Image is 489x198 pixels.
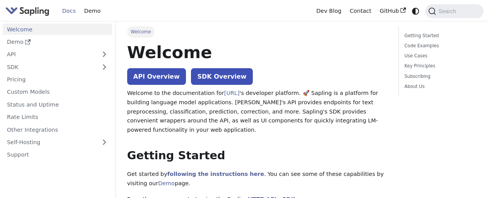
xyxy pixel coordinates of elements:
[158,180,175,186] a: Demo
[312,5,345,17] a: Dev Blog
[3,149,112,160] a: Support
[375,5,410,17] a: GitHub
[3,61,97,72] a: SDK
[3,137,112,148] a: Self-Hosting
[3,86,112,98] a: Custom Models
[127,89,387,135] p: Welcome to the documentation for 's developer platform. 🚀 Sapling is a platform for building lang...
[127,68,186,85] a: API Overview
[404,32,475,40] a: Getting Started
[127,170,387,188] p: Get started by . You can see some of these capabilities by visiting our page.
[3,99,112,110] a: Status and Uptime
[3,124,112,135] a: Other Integrations
[3,112,112,123] a: Rate Limits
[5,5,52,17] a: Sapling.aiSapling.ai
[191,68,252,85] a: SDK Overview
[97,49,112,60] button: Expand sidebar category 'API'
[404,73,475,80] a: Subscribing
[167,171,264,177] a: following the instructions here
[127,26,387,37] nav: Breadcrumbs
[410,5,421,17] button: Switch between dark and light mode (currently system mode)
[425,4,483,18] button: Search (Command+K)
[404,52,475,60] a: Use Cases
[224,90,240,96] a: [URL]
[3,49,97,60] a: API
[3,36,112,48] a: Demo
[58,5,80,17] a: Docs
[3,74,112,85] a: Pricing
[127,42,387,63] h1: Welcome
[127,26,155,37] span: Welcome
[436,8,461,14] span: Search
[127,149,387,163] h2: Getting Started
[97,61,112,72] button: Expand sidebar category 'SDK'
[3,24,112,35] a: Welcome
[5,5,49,17] img: Sapling.ai
[80,5,105,17] a: Demo
[404,62,475,70] a: Key Principles
[346,5,376,17] a: Contact
[404,83,475,90] a: About Us
[404,42,475,50] a: Code Examples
